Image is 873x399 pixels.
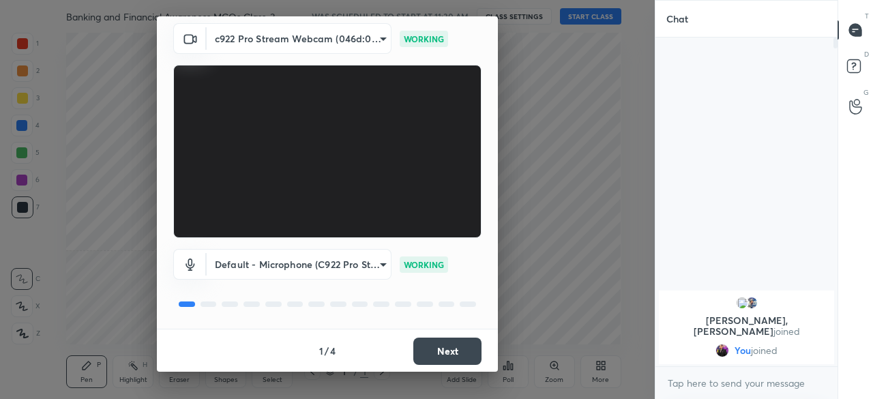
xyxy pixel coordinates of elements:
[745,296,758,310] img: cc45302d45214adb8ce29de485ee4503.jpg
[404,33,444,45] p: WORKING
[864,49,869,59] p: D
[773,325,800,338] span: joined
[413,338,482,365] button: Next
[715,344,729,357] img: 9f6b1010237b4dfe9863ee218648695e.jpg
[751,345,778,356] span: joined
[319,344,323,358] h4: 1
[207,249,391,280] div: c922 Pro Stream Webcam (046d:085c)
[655,1,699,37] p: Chat
[325,344,329,358] h4: /
[863,87,869,98] p: G
[330,344,336,358] h4: 4
[655,288,838,367] div: grid
[735,296,749,310] img: 3
[865,11,869,21] p: T
[404,258,444,271] p: WORKING
[207,23,391,54] div: c922 Pro Stream Webcam (046d:085c)
[735,345,751,356] span: You
[667,315,826,337] p: [PERSON_NAME], [PERSON_NAME]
